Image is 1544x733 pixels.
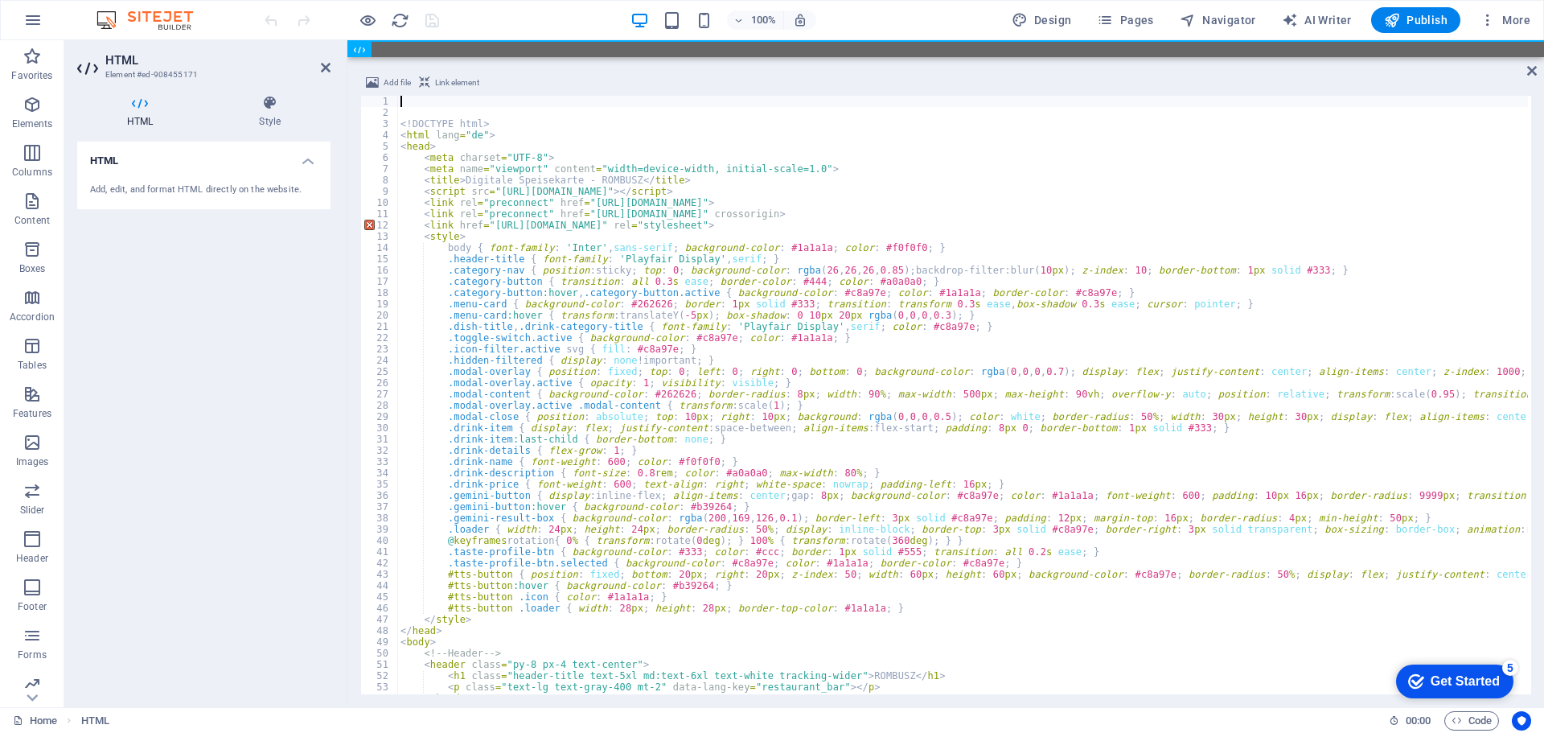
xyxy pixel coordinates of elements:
span: Publish [1384,12,1447,28]
button: reload [390,10,409,30]
span: 00 00 [1406,711,1431,731]
p: Elements [12,117,53,130]
button: Code [1444,711,1499,731]
div: Design (Ctrl+Alt+Y) [1005,7,1078,33]
div: 45 [361,591,399,603]
span: Code [1452,711,1492,731]
div: 2 [361,107,399,118]
div: 14 [361,242,399,253]
div: 18 [361,287,399,299]
div: 15 [361,253,399,265]
div: 39 [361,524,399,535]
a: Click to cancel selection. Double-click to open Pages [13,711,57,731]
p: Content [14,214,50,227]
h2: HTML [105,53,331,68]
div: 48 [361,625,399,636]
p: Header [16,552,48,565]
div: 29 [361,411,399,422]
div: 27 [361,389,399,400]
div: 10 [361,197,399,208]
div: 9 [361,186,399,197]
div: 8 [361,175,399,186]
button: Navigator [1173,7,1263,33]
p: Slider [20,504,45,517]
h6: Session time [1389,711,1431,731]
div: 26 [361,377,399,389]
h4: HTML [77,95,209,129]
span: Link element [435,73,479,93]
h3: Element #ed-908455171 [105,68,298,82]
div: 19 [361,299,399,310]
div: 12 [361,220,399,231]
div: 46 [361,603,399,614]
h6: 100% [751,10,777,30]
i: Reload page [391,11,409,30]
span: Design [1012,12,1072,28]
span: More [1480,12,1530,28]
button: AI Writer [1275,7,1358,33]
div: 34 [361,467,399,479]
div: 33 [361,456,399,467]
div: 35 [361,479,399,490]
div: 16 [361,265,399,276]
div: 52 [361,670,399,682]
div: Add, edit, and format HTML directly on the website. [90,183,318,197]
span: Pages [1097,12,1153,28]
button: Pages [1090,7,1160,33]
div: 38 [361,513,399,524]
div: Get Started [43,18,113,32]
p: Images [16,455,49,468]
button: 100% [727,10,784,30]
div: 30 [361,422,399,434]
div: 47 [361,614,399,625]
h4: HTML [77,142,331,171]
div: 21 [361,321,399,332]
div: 37 [361,501,399,513]
span: Add file [384,73,411,93]
p: Boxes [19,262,46,275]
div: 50 [361,648,399,659]
div: 23 [361,344,399,355]
span: AI Writer [1282,12,1352,28]
p: Forms [18,649,47,661]
span: Navigator [1180,12,1256,28]
p: Features [13,407,51,420]
div: Get Started 5 items remaining, 0% complete [9,8,126,42]
div: 25 [361,366,399,377]
div: 1 [361,96,399,107]
button: Link element [417,73,482,93]
div: 36 [361,490,399,501]
div: 13 [361,231,399,242]
span: Click to select. Double-click to edit [81,711,109,731]
div: 53 [361,682,399,693]
p: Tables [18,359,47,372]
h4: Style [209,95,331,129]
div: 43 [361,569,399,580]
div: 5 [115,3,131,19]
div: 5 [361,141,399,152]
img: Editor Logo [92,10,213,30]
div: 6 [361,152,399,163]
div: 28 [361,400,399,411]
div: 22 [361,332,399,344]
nav: breadcrumb [81,711,109,731]
button: Design [1005,7,1078,33]
button: Click here to leave preview mode and continue editing [358,10,377,30]
p: Footer [18,600,47,613]
div: 7 [361,163,399,175]
div: 20 [361,310,399,321]
p: Columns [12,166,52,179]
div: 4 [361,130,399,141]
div: 44 [361,580,399,591]
div: 11 [361,208,399,220]
button: Publish [1371,7,1460,33]
button: Usercentrics [1512,711,1531,731]
div: 31 [361,434,399,445]
p: Favorites [11,69,52,82]
div: 17 [361,276,399,287]
div: 42 [361,558,399,569]
div: 32 [361,445,399,456]
p: Accordion [10,311,55,323]
div: 54 [361,693,399,704]
button: More [1473,7,1537,33]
